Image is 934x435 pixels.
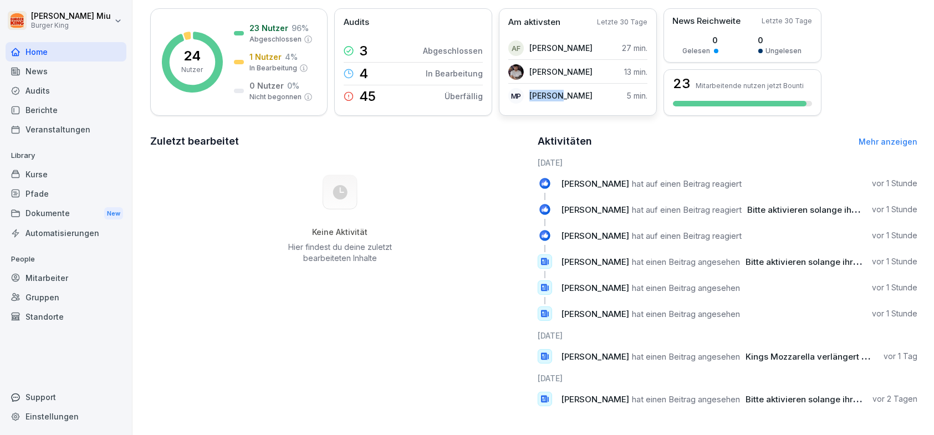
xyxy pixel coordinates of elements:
p: 0 % [287,80,299,91]
p: vor 1 Stunde [872,308,917,319]
p: [PERSON_NAME] [529,42,593,54]
p: Nutzer [182,65,203,75]
span: [PERSON_NAME] [561,309,629,319]
a: Veranstaltungen [6,120,126,139]
div: MP [508,88,524,104]
h6: [DATE] [538,372,917,384]
p: Burger King [31,22,111,29]
p: Letzte 30 Tage [762,16,812,26]
p: Ungelesen [766,46,802,56]
a: Audits [6,81,126,100]
a: Automatisierungen [6,223,126,243]
h5: Keine Aktivität [284,227,396,237]
a: DokumenteNew [6,203,126,224]
span: [PERSON_NAME] [561,257,629,267]
span: [PERSON_NAME] [561,231,629,241]
p: vor 1 Stunde [872,178,917,189]
p: In Bearbeitung [249,63,297,73]
h2: Zuletzt bearbeitet [150,134,530,149]
p: 0 [758,34,802,46]
span: hat einen Beitrag angesehen [632,309,740,319]
p: Mitarbeitende nutzen jetzt Bounti [696,81,804,90]
p: In Bearbeitung [426,68,483,79]
p: Hier findest du deine zuletzt bearbeiteten Inhalte [284,242,396,264]
div: Dokumente [6,203,126,224]
p: Nicht begonnen [249,92,302,102]
a: Kurse [6,165,126,184]
p: vor 1 Tag [884,351,917,362]
a: Einstellungen [6,407,126,426]
span: hat auf einen Beitrag reagiert [632,204,742,215]
p: Am aktivsten [508,16,560,29]
a: News [6,62,126,81]
h6: [DATE] [538,157,917,168]
p: 0 Nutzer [249,80,284,91]
p: 3 [359,44,368,58]
p: 1 Nutzer [249,51,282,63]
p: 5 min. [627,90,647,101]
p: 24 [184,49,201,63]
p: 96 % [292,22,309,34]
p: vor 2 Tagen [872,393,917,405]
p: Abgeschlossen [249,34,302,44]
p: vor 1 Stunde [872,204,917,215]
div: AF [508,40,524,56]
div: New [104,207,123,220]
p: 23 Nutzer [249,22,288,34]
p: Gelesen [683,46,711,56]
span: hat auf einen Beitrag reagiert [632,231,742,241]
span: [PERSON_NAME] [561,204,629,215]
span: [PERSON_NAME] [561,394,629,405]
p: 0 [683,34,718,46]
p: [PERSON_NAME] [529,66,593,78]
h2: Aktivitäten [538,134,592,149]
p: People [6,250,126,268]
p: 4 % [285,51,298,63]
span: [PERSON_NAME] [561,283,629,293]
h6: [DATE] [538,330,917,341]
p: vor 1 Stunde [872,256,917,267]
span: hat einen Beitrag angesehen [632,283,740,293]
a: Gruppen [6,288,126,307]
p: 4 [359,67,368,80]
span: hat auf einen Beitrag reagiert [632,178,742,189]
p: Library [6,147,126,165]
p: Abgeschlossen [423,45,483,57]
span: Kings Mozzarella verlängert bis [DATE]! [746,351,904,362]
p: Überfällig [445,90,483,102]
p: Letzte 30 Tage [597,17,647,27]
p: 45 [359,90,376,103]
span: hat einen Beitrag angesehen [632,257,740,267]
a: Home [6,42,126,62]
span: [PERSON_NAME] [561,351,629,362]
p: [PERSON_NAME] Miu [31,12,111,21]
p: 27 min. [622,42,647,54]
p: Audits [344,16,369,29]
a: Pfade [6,184,126,203]
img: tw5tnfnssutukm6nhmovzqwr.png [508,64,524,80]
h3: 23 [673,77,690,90]
a: Standorte [6,307,126,326]
p: [PERSON_NAME] [529,90,593,101]
p: vor 1 Stunde [872,282,917,293]
span: hat einen Beitrag angesehen [632,351,740,362]
div: Support [6,387,126,407]
a: Mehr anzeigen [859,137,917,146]
span: hat einen Beitrag angesehen [632,394,740,405]
a: Berichte [6,100,126,120]
a: Mitarbeiter [6,268,126,288]
p: 13 min. [624,66,647,78]
p: News Reichweite [672,15,741,28]
span: [PERSON_NAME] [561,178,629,189]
